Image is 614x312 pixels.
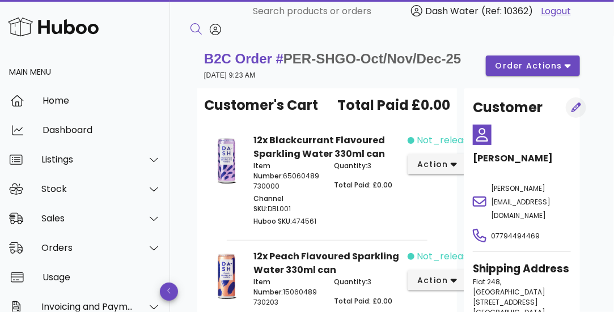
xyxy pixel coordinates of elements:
a: Logout [541,5,571,18]
span: Huboo SKU: [253,216,292,226]
span: Dash Water [425,5,479,18]
span: Item Number: [253,161,283,181]
span: Channel SKU: [253,194,283,213]
h4: [PERSON_NAME] [473,152,571,165]
div: Listings [41,154,134,165]
span: 07794494469 [492,231,540,241]
img: Product Image [213,250,240,303]
h3: Shipping Address [473,261,571,277]
div: Usage [43,272,161,283]
button: action [408,270,466,290]
span: Customer's Cart [204,95,318,116]
span: [STREET_ADDRESS] [473,297,538,307]
strong: 12x Peach Flavoured Sparkling Water 330ml can [253,250,399,276]
p: 65060489730000 [253,161,320,191]
p: 474561 [253,216,320,226]
small: [DATE] 9:23 AM [204,71,256,79]
span: Flat 248, [GEOGRAPHIC_DATA] [473,277,545,297]
span: [PERSON_NAME][EMAIL_ADDRESS][DOMAIN_NAME] [492,183,551,220]
span: Total Paid: £0.00 [334,296,392,306]
span: Total Paid £0.00 [337,95,450,116]
span: Quantity: [334,277,367,287]
button: order actions [486,55,580,76]
p: 3 [334,161,401,171]
span: not_released_yet [417,134,501,147]
div: Dashboard [43,125,161,135]
span: PER-SHGO-Oct/Nov/Dec-25 [283,51,461,66]
span: action [417,275,448,287]
span: order actions [495,60,563,72]
span: (Ref: 10362) [481,5,533,18]
span: Total Paid: £0.00 [334,180,392,190]
h2: Customer [473,97,543,118]
div: Sales [41,213,134,224]
div: Stock [41,183,134,194]
button: action [408,154,466,174]
span: not_released_yet [417,250,501,263]
div: Home [43,95,161,106]
div: Invoicing and Payments [41,301,134,312]
img: Huboo Logo [8,15,99,39]
p: 3 [334,277,401,287]
span: Item Number: [253,277,283,297]
img: Product Image [213,134,240,187]
p: 15060489730203 [253,277,320,307]
div: Orders [41,242,134,253]
strong: 12x Blackcurrant Flavoured Sparkling Water 330ml can [253,134,385,160]
p: DBL001 [253,194,320,214]
span: action [417,159,448,170]
strong: B2C Order # [204,51,461,66]
span: Quantity: [334,161,367,170]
